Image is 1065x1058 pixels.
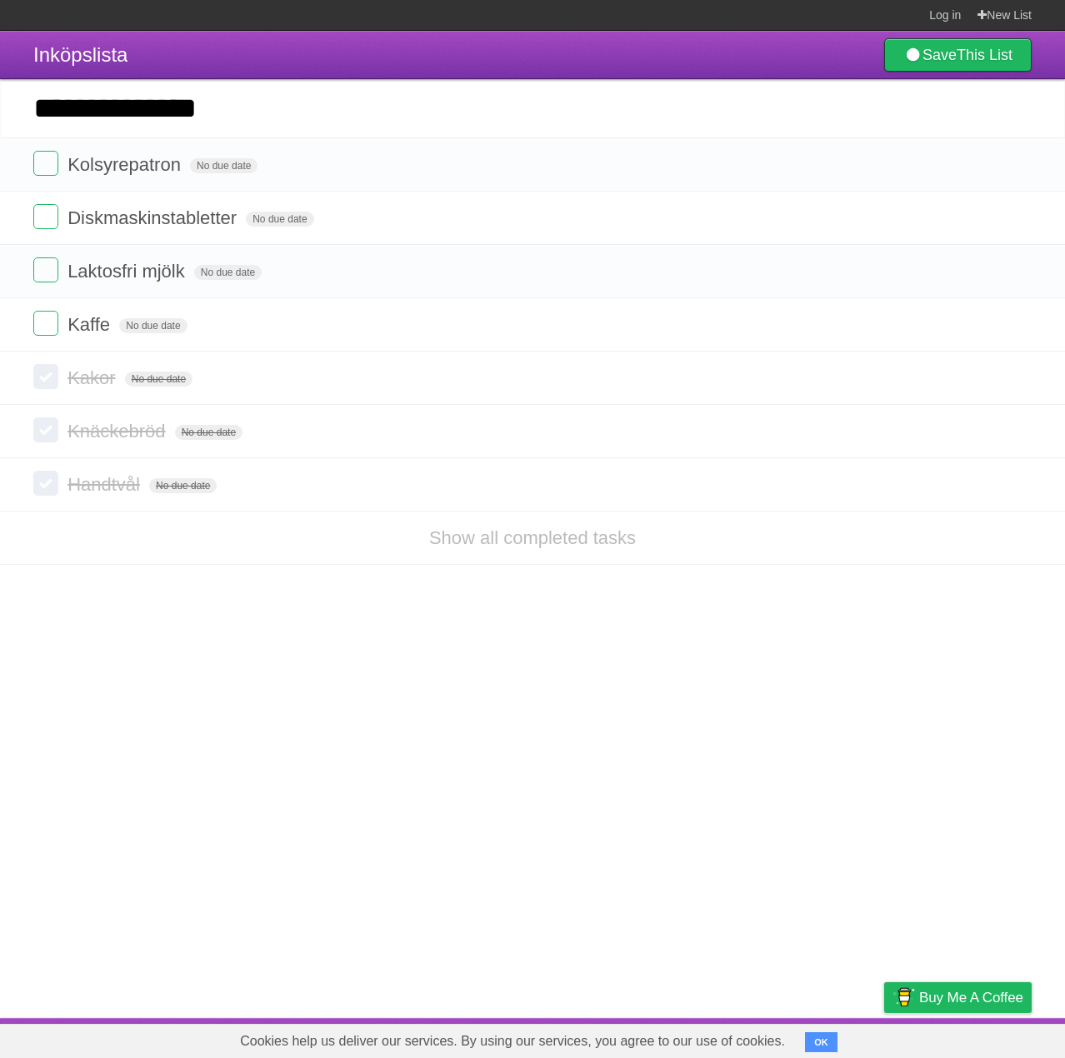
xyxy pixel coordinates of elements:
[67,421,169,442] span: Knäckebröd
[67,474,144,495] span: Handtvål
[957,47,1012,63] b: This List
[892,983,915,1011] img: Buy me a coffee
[806,1022,842,1054] a: Terms
[429,527,636,548] a: Show all completed tasks
[33,204,58,229] label: Done
[33,257,58,282] label: Done
[223,1025,802,1058] span: Cookies help us deliver our services. By using our services, you agree to our use of cookies.
[119,318,187,333] span: No due date
[33,471,58,496] label: Done
[175,425,242,440] span: No due date
[862,1022,906,1054] a: Privacy
[884,982,1032,1013] a: Buy me a coffee
[33,364,58,389] label: Done
[67,261,189,282] span: Laktosfri mjölk
[919,983,1023,1012] span: Buy me a coffee
[125,372,192,387] span: No due date
[662,1022,697,1054] a: About
[33,43,127,66] span: Inköpslista
[194,265,262,280] span: No due date
[246,212,313,227] span: No due date
[927,1022,1032,1054] a: Suggest a feature
[67,154,185,175] span: Kolsyrepatron
[67,314,114,335] span: Kaffe
[33,151,58,176] label: Done
[805,1032,837,1052] button: OK
[717,1022,785,1054] a: Developers
[33,417,58,442] label: Done
[33,311,58,336] label: Done
[67,207,241,228] span: Diskmaskinstabletter
[190,158,257,173] span: No due date
[67,367,119,388] span: Kakor
[149,478,217,493] span: No due date
[884,38,1032,72] a: SaveThis List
